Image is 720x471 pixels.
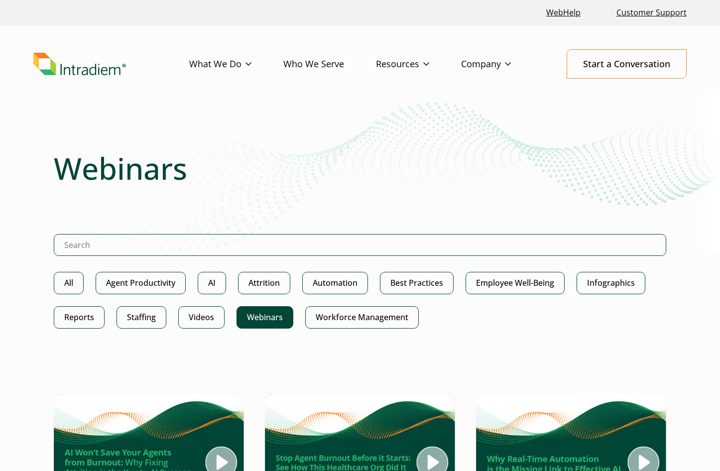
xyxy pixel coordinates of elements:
[305,306,419,329] a: Workforce Management
[33,53,126,76] img: Intradiem
[33,53,189,76] a: Link to homepage of Intradiem
[189,50,283,79] a: What We Do
[54,272,84,294] a: All
[283,50,376,79] a: Who We Serve
[178,306,225,329] a: Videos
[96,272,186,294] a: Agent Productivity
[54,234,666,272] form: Search Intradiem
[54,234,666,256] input: Search
[542,2,585,23] a: Link opens in a new window
[198,272,226,294] a: AI
[577,272,645,294] a: Infographics
[117,306,166,329] a: Staffing
[302,272,368,294] a: Automation
[238,272,290,294] a: Attrition
[237,306,293,329] a: Webinars
[380,272,454,294] a: Best Practices
[376,50,461,79] a: Resources
[54,306,105,329] a: Reports
[567,49,687,79] a: Start a Conversation
[466,272,565,294] a: Employee Well-Being
[54,150,666,186] h1: Webinars
[461,50,543,79] a: Company
[612,2,691,23] a: Customer Support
